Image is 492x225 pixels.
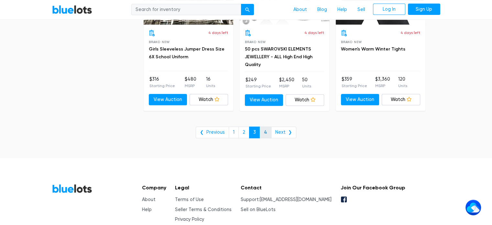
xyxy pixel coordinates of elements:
[149,83,175,89] p: Starting Price
[245,46,312,67] a: 50 pcs SWAROVSKI ELEMENTS JEWELLERY - ALL High End High Quality
[52,184,92,193] a: BlueLots
[375,76,390,89] li: $3,360
[382,94,420,106] a: Watch
[398,76,407,89] li: 120
[304,30,324,36] p: 4 days left
[142,207,152,212] a: Help
[341,46,405,52] a: Women's Warm Winter Tights
[260,127,271,138] a: 4
[342,76,367,89] li: $359
[241,185,332,191] h5: Contact
[400,30,420,36] p: 4 days left
[246,83,271,89] p: Starting Price
[175,207,232,212] a: Seller Terms & Conditions
[288,4,312,16] a: About
[149,76,175,89] li: $316
[249,127,260,138] a: 3
[142,197,156,202] a: About
[52,5,92,14] a: BlueLots
[352,4,370,16] a: Sell
[312,4,332,16] a: Blog
[190,94,228,106] a: Watch
[279,83,294,89] p: MSRP
[408,4,440,15] a: Sign Up
[302,83,311,89] p: Units
[185,76,196,89] li: $480
[208,30,228,36] p: 4 days left
[340,185,405,191] h5: Join Our Facebook Group
[175,217,204,222] a: Privacy Policy
[185,83,196,89] p: MSRP
[175,185,232,191] h5: Legal
[341,94,379,106] a: View Auction
[206,83,215,89] p: Units
[342,83,367,89] p: Starting Price
[149,94,187,106] a: View Auction
[241,196,332,203] li: Support:
[279,76,294,89] li: $2,450
[229,127,239,138] a: 1
[246,76,271,89] li: $249
[241,207,276,212] a: Sell on BlueLots
[271,127,296,138] a: Next ❯
[175,197,204,202] a: Terms of Use
[286,94,324,106] a: Watch
[206,76,215,89] li: 16
[260,197,332,202] a: [EMAIL_ADDRESS][DOMAIN_NAME]
[373,4,405,15] a: Log In
[332,4,352,16] a: Help
[142,185,166,191] h5: Company
[302,76,311,89] li: 50
[398,83,407,89] p: Units
[245,94,283,106] a: View Auction
[149,40,170,44] span: Brand New
[131,4,241,16] input: Search for inventory
[196,127,229,138] a: ❮ Previous
[341,40,362,44] span: Brand New
[149,46,224,60] a: Girls Sleeveless Jumper Dress Size 6X School Uniform
[238,127,249,138] a: 2
[375,83,390,89] p: MSRP
[245,40,266,44] span: Brand New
